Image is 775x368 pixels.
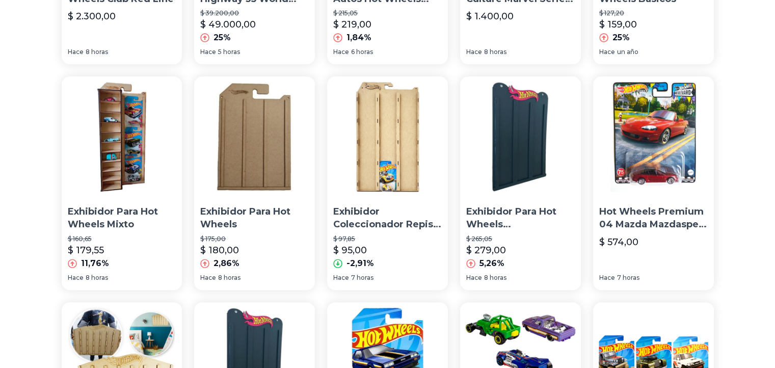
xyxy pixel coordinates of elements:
[333,274,349,282] span: Hace
[68,243,104,257] p: $ 179,55
[599,274,615,282] span: Hace
[200,17,256,32] p: $ 49.000,00
[213,257,239,270] p: 2,86%
[333,243,367,257] p: $ 95,00
[466,48,482,56] span: Hace
[599,205,708,231] p: Hot Wheels Premium 04 Mazda Mazdaspee Miata [GEOGRAPHIC_DATA]
[62,76,182,290] a: Exhibidor Para Hot Wheels MixtoExhibidor Para Hot Wheels Mixto$ 160,65$ 179,5511,76%Hace8 horas
[599,48,615,56] span: Hace
[351,48,373,56] span: 6 horas
[351,274,373,282] span: 7 horas
[466,9,514,23] p: $ 1.400,00
[68,48,84,56] span: Hace
[218,274,240,282] span: 8 horas
[617,274,639,282] span: 7 horas
[599,235,638,249] p: $ 574,00
[194,76,315,290] a: Exhibidor Para Hot Wheels Exhibidor Para Hot Wheels$ 175,00$ 180,002,86%Hace8 horas
[460,76,581,197] img: Exhibidor Para Hot Wheels Coleccionador 36 Autos Mdf Negro
[200,243,239,257] p: $ 180,00
[612,32,630,44] p: 25%
[333,235,442,243] p: $ 97,85
[593,76,714,197] img: Hot Wheels Premium 04 Mazda Mazdaspee Miata 75 Boulevard Cs5
[200,235,309,243] p: $ 175,00
[333,17,371,32] p: $ 219,00
[466,235,575,243] p: $ 265,05
[466,205,575,231] p: Exhibidor Para Hot Wheels Coleccionador 36 Autos Mdf Negro
[86,48,108,56] span: 8 horas
[479,257,504,270] p: 5,26%
[617,48,638,56] span: un año
[333,9,442,17] p: $ 215,05
[484,274,506,282] span: 8 horas
[466,274,482,282] span: Hace
[466,243,506,257] p: $ 279,00
[346,32,371,44] p: 1,84%
[68,9,116,23] p: $ 2.300,00
[68,274,84,282] span: Hace
[333,48,349,56] span: Hace
[484,48,506,56] span: 8 horas
[81,257,109,270] p: 11,76%
[68,205,176,231] p: Exhibidor Para Hot Wheels Mixto
[460,76,581,290] a: Exhibidor Para Hot Wheels Coleccionador 36 Autos Mdf NegroExhibidor Para Hot Wheels Coleccionador...
[194,76,315,197] img: Exhibidor Para Hot Wheels
[333,205,442,231] p: Exhibidor Coleccionador Repisa Para Hot Wheels 24pzs
[593,76,714,290] a: Hot Wheels Premium 04 Mazda Mazdaspee Miata 75 Boulevard Cs5Hot Wheels Premium 04 Mazda Mazdaspee...
[200,274,216,282] span: Hace
[599,9,708,17] p: $ 127,20
[200,9,309,17] p: $ 39.200,00
[213,32,231,44] p: 25%
[346,257,374,270] p: -2,91%
[327,76,448,290] a: Exhibidor Coleccionador Repisa Para Hot Wheels 24pzsExhibidor Coleccionador Repisa Para Hot Wheel...
[62,76,182,197] img: Exhibidor Para Hot Wheels Mixto
[599,17,637,32] p: $ 159,00
[200,48,216,56] span: Hace
[327,76,448,197] img: Exhibidor Coleccionador Repisa Para Hot Wheels 24pzs
[200,205,309,231] p: Exhibidor Para Hot Wheels
[218,48,240,56] span: 5 horas
[86,274,108,282] span: 8 horas
[68,235,176,243] p: $ 160,65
